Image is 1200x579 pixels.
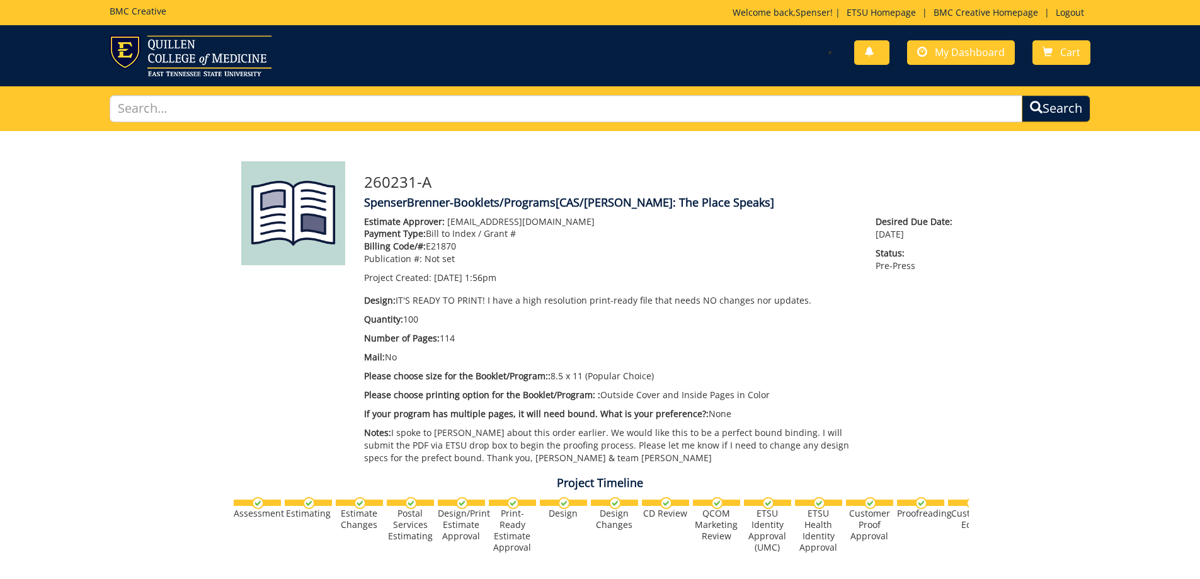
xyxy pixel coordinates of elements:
[364,370,551,382] span: Please choose size for the Booklet/Program::
[507,497,519,509] img: checkmark
[1032,40,1090,65] a: Cart
[364,313,403,325] span: Quantity:
[364,370,857,382] p: 8.5 x 11 (Popular Choice)
[364,240,857,253] p: E21870
[840,6,922,18] a: ETSU Homepage
[846,508,893,542] div: Customer Proof Approval
[364,427,391,439] span: Notes:
[232,477,969,490] h4: Project Timeline
[795,508,842,553] div: ETSU Health Identity Approval
[425,253,455,265] span: Not set
[285,508,332,519] div: Estimating
[364,351,857,364] p: No
[556,195,774,210] span: [CAS/[PERSON_NAME]: The Place Speaks]
[897,508,944,519] div: Proofreading
[364,427,857,464] p: I spoke to [PERSON_NAME] about this order earlier. We would like this to be a perfect bound bindi...
[711,497,723,509] img: checkmark
[354,497,366,509] img: checkmark
[558,497,570,509] img: checkmark
[110,35,271,76] img: ETSU logo
[364,240,426,252] span: Billing Code/#:
[364,408,709,420] span: If your program has multiple pages, it will need bound. What is your preference?:
[744,508,791,553] div: ETSU Identity Approval (UMC)
[110,95,1023,122] input: Search...
[364,408,857,420] p: None
[927,6,1044,18] a: BMC Creative Homepage
[364,294,857,307] p: IT'S READY TO PRINT! I have a high resolution print-ready file that needs NO changes nor updates.
[364,313,857,326] p: 100
[364,253,422,265] span: Publication #:
[110,6,166,16] h5: BMC Creative
[336,508,383,530] div: Estimate Changes
[241,161,345,265] img: Product featured image
[540,508,587,519] div: Design
[252,497,264,509] img: checkmark
[733,6,1090,19] p: Welcome back, ! | | |
[489,508,536,553] div: Print-Ready Estimate Approval
[303,497,315,509] img: checkmark
[364,389,600,401] span: Please choose printing option for the Booklet/Program: :
[364,227,857,240] p: Bill to Index / Grant #
[438,508,485,542] div: Design/Print Estimate Approval
[434,272,496,284] span: [DATE] 1:56pm
[364,294,396,306] span: Design:
[364,332,440,344] span: Number of Pages:
[591,508,638,530] div: Design Changes
[660,497,672,509] img: checkmark
[864,497,876,509] img: checkmark
[364,215,445,227] span: Estimate Approver:
[609,497,621,509] img: checkmark
[364,174,959,190] h3: 260231-A
[813,497,825,509] img: checkmark
[796,6,830,18] a: Spenser
[1060,45,1080,59] span: Cart
[364,272,431,284] span: Project Created:
[405,497,417,509] img: checkmark
[907,40,1015,65] a: My Dashboard
[364,227,426,239] span: Payment Type:
[762,497,774,509] img: checkmark
[1049,6,1090,18] a: Logout
[966,497,978,509] img: checkmark
[364,351,385,363] span: Mail:
[387,508,434,542] div: Postal Services Estimating
[915,497,927,509] img: checkmark
[876,215,959,228] span: Desired Due Date:
[948,508,995,530] div: Customer Edits
[935,45,1005,59] span: My Dashboard
[876,215,959,241] p: [DATE]
[1022,95,1090,122] button: Search
[876,247,959,272] p: Pre-Press
[642,508,689,519] div: CD Review
[364,197,959,209] h4: SpenserBrenner-Booklets/Programs
[234,508,281,519] div: Assessment
[456,497,468,509] img: checkmark
[364,389,857,401] p: Outside Cover and Inside Pages in Color
[876,247,959,260] span: Status:
[364,215,857,228] p: [EMAIL_ADDRESS][DOMAIN_NAME]
[364,332,857,345] p: 114
[693,508,740,542] div: QCOM Marketing Review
